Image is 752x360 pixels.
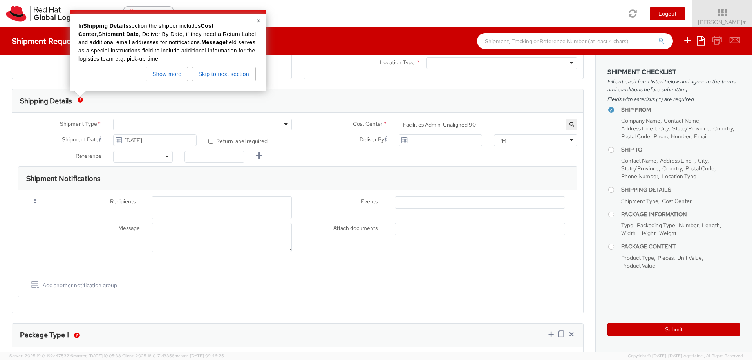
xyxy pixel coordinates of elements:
div: PM [498,137,506,145]
span: In [78,23,83,29]
strong: Shipment Date [98,31,139,37]
span: Phone Number [621,173,658,180]
button: Submit [607,323,740,336]
span: [PERSON_NAME] [698,18,747,25]
label: Return label required [208,136,269,145]
span: Client: 2025.18.0-71d3358 [122,353,224,358]
span: Shipment Date [62,136,99,144]
span: Country [662,165,682,172]
span: Events [361,198,378,205]
h4: Shipment Request [12,37,78,45]
span: Packaging Type [637,222,675,229]
span: Reference [76,152,101,159]
span: master, [DATE] 09:46:25 [175,353,224,358]
span: Cost Center [662,197,692,204]
span: Message [118,224,140,232]
span: City [698,157,707,164]
span: , Deliver By Date, if they need a Return Label and additional email addresses for notifications. [78,31,258,45]
button: Skip to next section [192,67,256,81]
span: Country [713,125,733,132]
span: Postal Code [685,165,714,172]
span: Type [621,222,633,229]
h3: Shipment Checklist [607,69,740,76]
h3: Shipping Details [20,97,72,105]
span: Contact Name [621,157,656,164]
span: Facilities Admin-Unaligned 901 [399,119,577,130]
span: Height [639,230,656,237]
span: Email [694,133,707,140]
h4: Ship From [621,107,740,113]
strong: Shipping Details [83,23,128,29]
span: City [659,125,669,132]
img: rh-logistics-00dfa346123c4ec078e1.svg [6,6,113,22]
span: ▼ [742,19,747,25]
a: Add another notification group [30,280,117,291]
span: Product Value [621,262,655,269]
span: State/Province [672,125,710,132]
span: Copyright © [DATE]-[DATE] Agistix Inc., All Rights Reserved [628,353,743,359]
span: Address Line 1 [621,125,656,132]
span: section the shipper includes [129,23,201,29]
span: Phone Number [654,133,691,140]
span: Width [621,230,636,237]
button: Close [256,17,261,25]
span: Address Line 1 [660,157,694,164]
h4: Package Information [621,212,740,217]
input: Shipment, Tracking or Reference Number (at least 4 chars) [477,33,673,49]
span: Shipment Type [60,120,97,129]
button: Need help? [123,6,174,19]
span: Weight [659,230,676,237]
span: Unit Value [677,254,702,261]
span: Location Type [380,59,415,66]
span: Recipients [110,197,136,206]
span: Pieces [658,254,674,261]
span: Postal Code [621,133,650,140]
span: Product Type [621,254,654,261]
span: Cost Center [353,120,383,129]
span: Attach documents [333,224,378,232]
span: Contact Name [664,117,699,124]
span: Fields with asterisks (*) are required [607,95,740,103]
span: Fill out each form listed below and agree to the terms and conditions before submitting [607,78,740,93]
h3: Shipment Notifications [26,175,100,183]
span: Facilities Admin-Unaligned 901 [403,121,573,128]
span: Location Type [662,173,696,180]
span: Length [702,222,720,229]
span: Shipment Type [621,197,658,204]
span: Company Name [621,117,660,124]
h4: Ship To [621,147,740,153]
strong: Cost Center [78,23,215,37]
span: Number [679,222,698,229]
button: Logout [650,7,685,20]
span: Deliver By [360,136,384,144]
h4: Shipping Details [621,187,740,193]
strong: Message [202,39,226,45]
span: Server: 2025.19.0-192a4753216 [9,353,121,358]
button: Show more [146,67,188,81]
span: State/Province [621,165,659,172]
span: field serves as a special instructions field to include additional information for the logistics ... [78,39,257,62]
span: , [97,31,98,37]
h4: Package Content [621,244,740,250]
span: master, [DATE] 10:05:38 [73,353,121,358]
h3: Package Type 1 [20,331,69,339]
